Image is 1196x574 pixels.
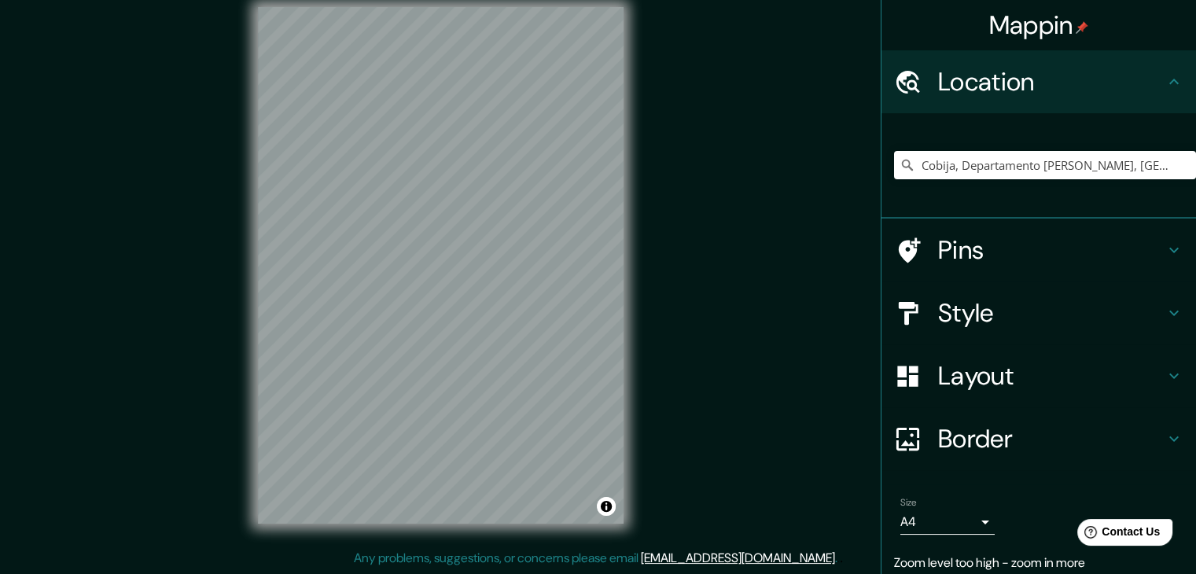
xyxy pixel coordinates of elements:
div: Style [881,281,1196,344]
h4: Style [938,297,1165,329]
a: [EMAIL_ADDRESS][DOMAIN_NAME] [641,550,835,566]
div: A4 [900,510,995,535]
h4: Mappin [989,9,1089,41]
h4: Layout [938,360,1165,392]
div: . [837,549,840,568]
div: Location [881,50,1196,113]
h4: Location [938,66,1165,98]
div: Layout [881,344,1196,407]
input: Pick your city or area [894,151,1196,179]
div: Pins [881,219,1196,281]
iframe: Help widget launcher [1056,513,1179,557]
h4: Pins [938,234,1165,266]
div: . [840,549,843,568]
img: pin-icon.png [1076,21,1088,34]
canvas: Map [258,7,624,524]
div: Border [881,407,1196,470]
p: Zoom level too high - zoom in more [894,554,1183,572]
p: Any problems, suggestions, or concerns please email . [354,549,837,568]
button: Toggle attribution [597,497,616,516]
h4: Border [938,423,1165,454]
label: Size [900,496,917,510]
